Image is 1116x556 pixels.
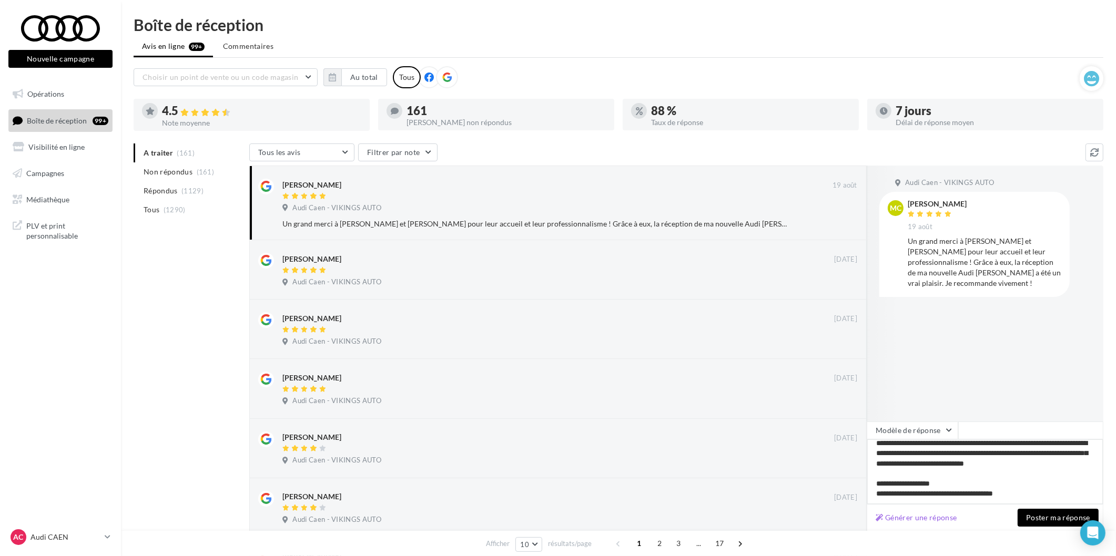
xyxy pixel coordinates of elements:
[26,194,69,203] span: Médiathèque
[134,68,318,86] button: Choisir un point de vente ou un code magasin
[651,105,850,117] div: 88 %
[134,17,1103,33] div: Boîte de réception
[407,119,606,126] div: [PERSON_NAME] non répondus
[292,337,381,346] span: Audi Caen - VIKINGS AUTO
[834,493,857,502] span: [DATE]
[144,204,159,215] span: Tous
[249,143,354,161] button: Tous les avis
[691,535,707,552] span: ...
[651,119,850,126] div: Taux de réponse
[292,277,381,287] span: Audi Caen - VIKINGS AUTO
[282,180,341,190] div: [PERSON_NAME]
[282,219,789,229] div: Un grand merci à [PERSON_NAME] et [PERSON_NAME] pour leur accueil et leur professionnalisme ! Grâ...
[867,421,958,439] button: Modèle de réponse
[144,167,192,177] span: Non répondus
[6,83,115,105] a: Opérations
[143,73,298,81] span: Choisir un point de vente ou un code magasin
[292,396,381,406] span: Audi Caen - VIKINGS AUTO
[197,168,215,176] span: (161)
[323,68,387,86] button: Au total
[871,511,961,524] button: Générer une réponse
[31,532,100,542] p: Audi CAEN
[393,66,421,88] div: Tous
[834,374,857,383] span: [DATE]
[341,68,387,86] button: Au total
[515,537,542,552] button: 10
[890,203,901,213] span: MC
[905,178,994,188] span: Audi Caen - VIKINGS AUTO
[162,119,361,127] div: Note moyenne
[292,203,381,213] span: Audi Caen - VIKINGS AUTO
[292,456,381,465] span: Audi Caen - VIKINGS AUTO
[282,432,341,442] div: [PERSON_NAME]
[548,539,592,549] span: résultats/page
[258,148,301,157] span: Tous les avis
[8,50,113,68] button: Nouvelle campagne
[27,116,87,125] span: Boîte de réception
[358,143,438,161] button: Filtrer par note
[6,136,115,158] a: Visibilité en ligne
[896,119,1095,126] div: Délai de réponse moyen
[908,222,932,232] span: 19 août
[1018,509,1099,527] button: Poster ma réponse
[908,200,967,208] div: [PERSON_NAME]
[486,539,510,549] span: Afficher
[834,255,857,264] span: [DATE]
[908,236,1061,289] div: Un grand merci à [PERSON_NAME] et [PERSON_NAME] pour leur accueil et leur professionnalisme ! Grâ...
[6,189,115,211] a: Médiathèque
[834,314,857,324] span: [DATE]
[223,41,273,52] span: Commentaires
[282,373,341,383] div: [PERSON_NAME]
[834,434,857,443] span: [DATE]
[711,535,728,552] span: 17
[407,105,606,117] div: 161
[6,214,115,245] a: PLV et print personnalisable
[26,169,64,178] span: Campagnes
[6,109,115,132] a: Boîte de réception99+
[670,535,687,552] span: 3
[631,535,647,552] span: 1
[520,540,529,549] span: 10
[896,105,1095,117] div: 7 jours
[28,142,85,151] span: Visibilité en ligne
[27,89,64,98] span: Opérations
[833,181,857,190] span: 19 août
[164,205,186,214] span: (1290)
[282,491,341,502] div: [PERSON_NAME]
[282,313,341,324] div: [PERSON_NAME]
[181,187,204,195] span: (1129)
[1080,520,1105,545] div: Open Intercom Messenger
[6,162,115,184] a: Campagnes
[144,186,178,196] span: Répondus
[282,254,341,264] div: [PERSON_NAME]
[162,105,361,117] div: 4.5
[26,219,108,241] span: PLV et print personnalisable
[8,527,113,547] a: AC Audi CAEN
[14,532,24,542] span: AC
[651,535,668,552] span: 2
[292,515,381,524] span: Audi Caen - VIKINGS AUTO
[93,117,108,125] div: 99+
